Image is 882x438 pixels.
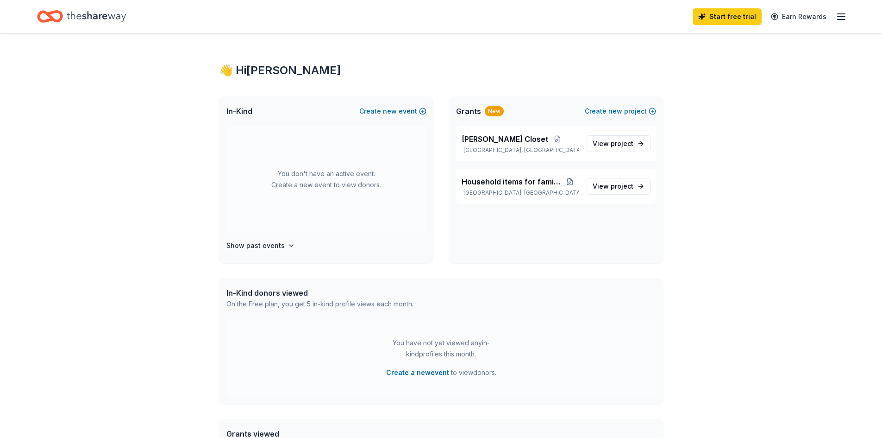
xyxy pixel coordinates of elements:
div: New [485,106,504,116]
span: Household items for families [462,176,562,187]
div: 👋 Hi [PERSON_NAME] [219,63,663,78]
a: Earn Rewards [765,8,832,25]
span: View [593,181,633,192]
h4: Show past events [226,240,285,251]
span: Grants [456,106,481,117]
span: new [383,106,397,117]
a: View project [587,135,651,152]
a: Start free trial [693,8,762,25]
button: Createnewproject [585,106,656,117]
span: In-Kind [226,106,252,117]
div: You have not yet viewed any in-kind profiles this month. [383,337,499,360]
button: Createnewevent [359,106,426,117]
a: View project [587,178,651,195]
a: Home [37,6,126,27]
span: to view donors . [386,367,496,378]
p: [GEOGRAPHIC_DATA], [GEOGRAPHIC_DATA] [462,189,579,197]
span: View [593,138,633,149]
div: On the Free plan, you get 5 in-kind profile views each month. [226,298,413,310]
span: project [611,182,633,190]
span: project [611,140,633,147]
div: In-Kind donors viewed [226,287,413,298]
span: [PERSON_NAME] Closet [462,133,548,145]
button: Show past events [226,240,295,251]
button: Create a newevent [386,367,449,378]
p: [GEOGRAPHIC_DATA], [GEOGRAPHIC_DATA] [462,146,579,154]
span: new [608,106,622,117]
div: You don't have an active event. Create a new event to view donors. [226,126,426,233]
